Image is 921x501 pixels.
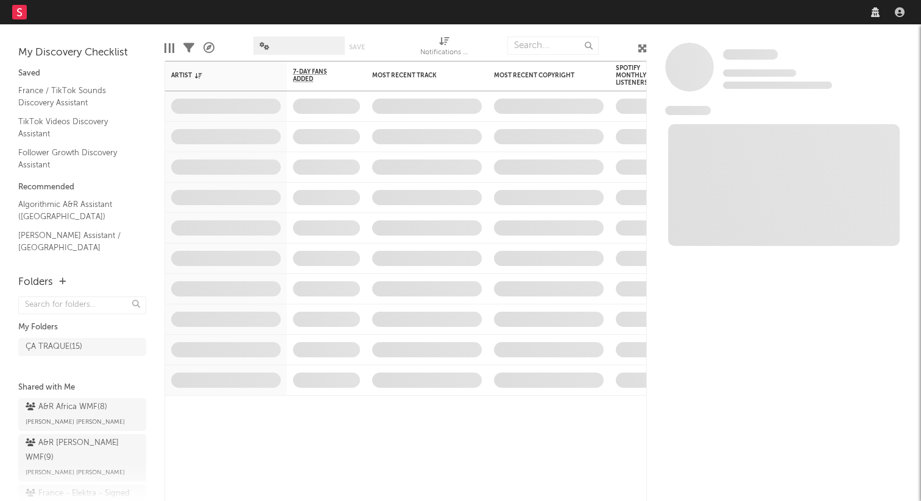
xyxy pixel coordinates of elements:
[18,198,134,223] a: Algorithmic A&R Assistant ([GEOGRAPHIC_DATA])
[18,115,134,140] a: TikTok Videos Discovery Assistant
[18,380,146,395] div: Shared with Me
[18,46,146,60] div: My Discovery Checklist
[26,436,136,465] div: A&R [PERSON_NAME] WMF ( 9 )
[18,146,134,171] a: Follower Growth Discovery Assistant
[26,340,82,354] div: ÇA TRAQUE ( 15 )
[18,84,134,109] a: France / TikTok Sounds Discovery Assistant
[372,72,464,79] div: Most Recent Track
[420,30,469,66] div: Notifications (Artist)
[171,72,263,79] div: Artist
[18,275,53,290] div: Folders
[723,49,778,60] span: Some Artist
[18,434,146,482] a: A&R [PERSON_NAME] WMF(9)[PERSON_NAME] [PERSON_NAME]
[723,69,796,77] span: Tracking Since: [DATE]
[18,338,146,356] a: ÇA TRAQUE(15)
[203,30,214,66] div: A&R Pipeline
[18,398,146,431] a: A&R Africa WMF(8)[PERSON_NAME] [PERSON_NAME]
[18,296,146,314] input: Search for folders...
[164,30,174,66] div: Edit Columns
[183,30,194,66] div: Filters
[26,400,107,415] div: A&R Africa WMF ( 8 )
[616,65,658,86] div: Spotify Monthly Listeners
[18,66,146,81] div: Saved
[18,229,134,254] a: [PERSON_NAME] Assistant / [GEOGRAPHIC_DATA]
[349,44,365,51] button: Save
[26,415,125,429] span: [PERSON_NAME] [PERSON_NAME]
[507,37,599,55] input: Search...
[723,82,832,89] span: 0 fans last week
[18,320,146,335] div: My Folders
[494,72,585,79] div: Most Recent Copyright
[723,49,778,61] a: Some Artist
[18,180,146,195] div: Recommended
[26,465,125,480] span: [PERSON_NAME] [PERSON_NAME]
[420,46,469,60] div: Notifications (Artist)
[293,68,342,83] span: 7-Day Fans Added
[665,106,711,115] span: News Feed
